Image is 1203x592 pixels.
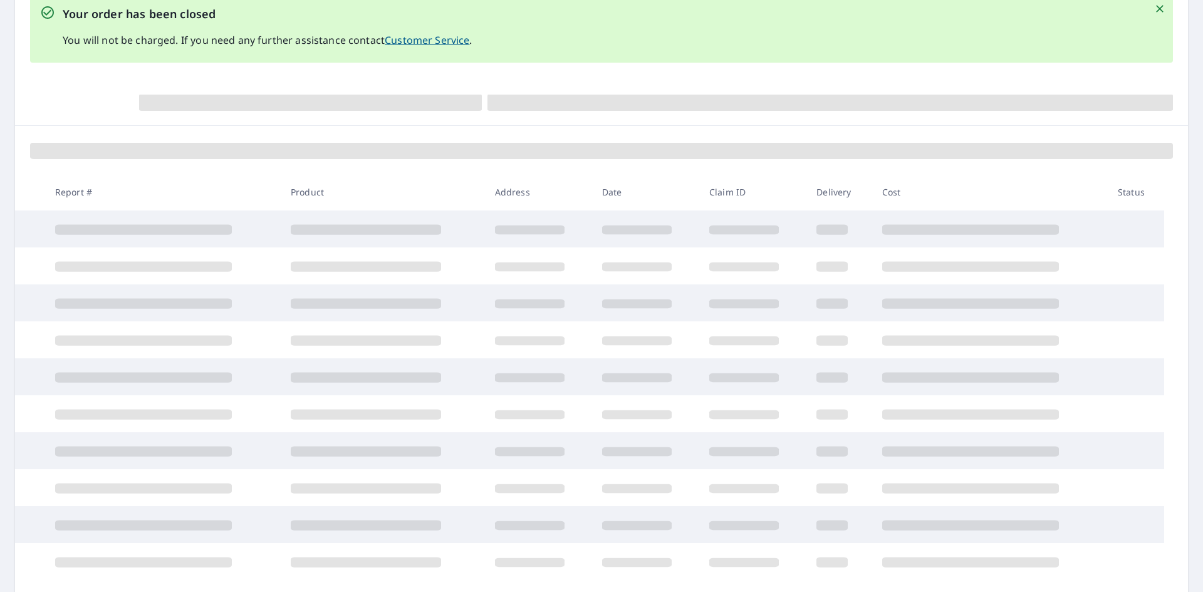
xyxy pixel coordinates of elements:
th: Cost [872,174,1108,210]
a: Customer Service [385,33,469,47]
th: Address [485,174,592,210]
th: Delivery [806,174,872,210]
button: Close [1152,1,1168,17]
th: Report # [45,174,281,210]
th: Date [592,174,699,210]
p: You will not be charged. If you need any further assistance contact . [63,33,472,48]
th: Claim ID [699,174,806,210]
p: Your order has been closed [63,6,472,23]
th: Status [1108,174,1164,210]
th: Product [281,174,485,210]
